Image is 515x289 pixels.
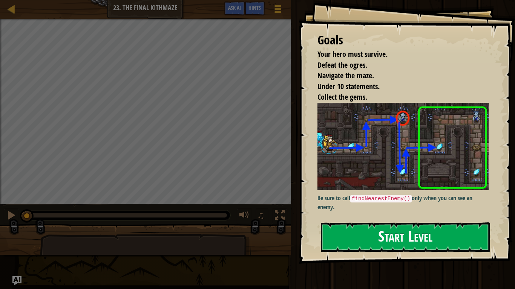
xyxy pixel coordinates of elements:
[317,70,374,81] span: Navigate the maze.
[317,81,380,91] span: Under 10 statements.
[308,70,487,81] li: Navigate the maze.
[257,210,265,221] span: ♫
[248,4,261,11] span: Hints
[317,60,367,70] span: Defeat the ogres.
[308,60,487,71] li: Defeat the ogres.
[224,2,245,15] button: Ask AI
[308,49,487,60] li: Your hero must survive.
[317,49,388,59] span: Your hero must survive.
[4,208,19,224] button: Ctrl + P: Pause
[12,276,21,285] button: Ask AI
[228,4,241,11] span: Ask AI
[350,195,412,202] code: findNearestEnemy()
[256,208,268,224] button: ♫
[237,208,252,224] button: Adjust volume
[317,92,367,102] span: Collect the gems.
[272,208,287,224] button: Toggle fullscreen
[317,194,489,211] p: Be sure to call only when you can see an enemy.
[317,32,489,49] div: Goals
[321,222,490,252] button: Start Level
[317,103,489,190] img: The final kithmaze
[268,2,287,19] button: Show game menu
[308,81,487,92] li: Under 10 statements.
[308,92,487,103] li: Collect the gems.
